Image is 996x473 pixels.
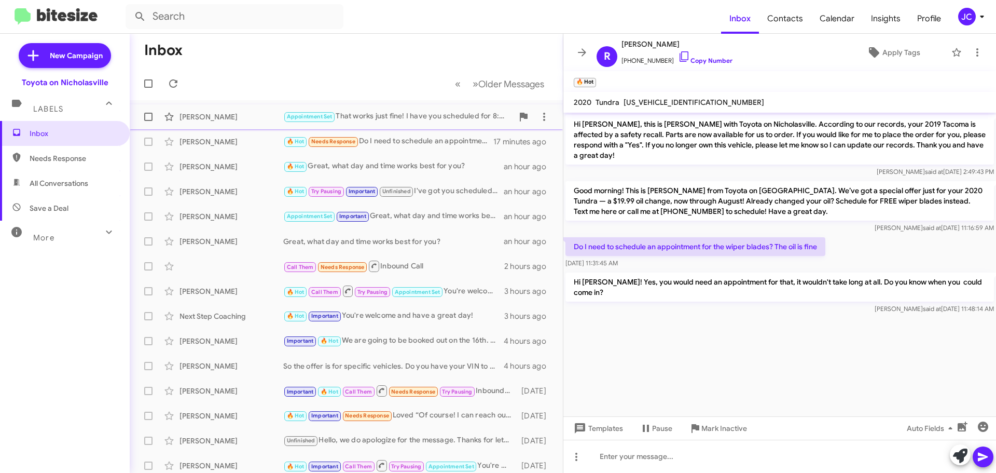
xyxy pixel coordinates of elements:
button: Templates [563,419,631,438]
span: Appointment Set [287,113,333,120]
span: Try Pausing [442,388,472,395]
div: You're welcome and have a great day! [283,285,504,298]
div: Next Step Coaching [179,311,283,321]
button: Mark Inactive [681,419,755,438]
div: [DATE] [516,386,555,396]
div: Loved “Of course! I can reach out later on!” [283,410,516,422]
span: R [604,48,611,65]
div: [PERSON_NAME] [179,211,283,222]
div: an hour ago [504,186,555,197]
a: Inbox [721,4,759,34]
div: 2 hours ago [504,261,555,272]
span: Inbox [30,128,118,139]
div: [DATE] [516,461,555,471]
a: New Campaign [19,43,111,68]
input: Search [126,4,343,29]
span: Apply Tags [882,43,920,62]
nav: Page navigation example [449,73,550,94]
span: Tundra [596,98,619,107]
a: Insights [863,4,909,34]
span: [PERSON_NAME] [DATE] 2:49:43 PM [877,168,994,175]
div: 4 hours ago [504,361,555,371]
div: Great, what day and time works best for you? [283,210,504,222]
div: Toyota on Nicholasville [22,77,108,88]
span: Needs Response [311,138,355,145]
div: [PERSON_NAME] [179,137,283,147]
span: 🔥 Hot [321,337,338,344]
button: JC [949,8,985,25]
div: [PERSON_NAME] [179,461,283,471]
div: [PERSON_NAME] [179,436,283,446]
div: [PERSON_NAME] [179,386,283,396]
div: [DATE] [516,436,555,446]
a: Contacts [759,4,811,34]
span: Important [349,188,376,195]
span: New Campaign [50,50,103,61]
span: [PERSON_NAME] [621,38,732,50]
button: Pause [631,419,681,438]
span: [DATE] 11:31:45 AM [565,259,618,267]
span: Needs Response [391,388,435,395]
div: [PERSON_NAME] [179,336,283,346]
span: said at [925,168,943,175]
span: Mark Inactive [701,419,747,438]
span: Call Them [345,388,372,395]
span: Call Them [311,289,338,295]
span: Try Pausing [391,463,421,470]
span: Templates [572,419,623,438]
span: All Conversations [30,178,88,188]
a: Calendar [811,4,863,34]
span: 🔥 Hot [287,163,305,170]
div: So the offer is for specific vehicles. Do you have your VIN to your Camry? I can see if there are... [283,361,504,371]
div: Great, what day and time works best for you? [283,236,504,247]
span: Important [311,412,338,419]
span: Important [311,463,338,470]
span: Try Pausing [311,188,341,195]
div: We are going to be booked out on the 16th. Would another day for you? [283,335,504,347]
div: 3 hours ago [504,286,555,296]
button: Next [466,73,550,94]
span: Important [287,337,314,344]
span: said at [923,224,941,232]
span: Needs Response [321,264,365,271]
span: Labels [33,104,63,114]
p: Hi [PERSON_NAME], this is [PERSON_NAME] with Toyota on Nicholasville. According to our records, y... [565,115,994,165]
span: Important [287,388,314,395]
span: Save a Deal [30,203,68,213]
a: Copy Number [678,57,732,64]
button: Auto Fields [898,419,965,438]
div: [PERSON_NAME] [179,186,283,197]
div: JC [958,8,976,25]
span: More [33,233,54,242]
span: [PHONE_NUMBER] [621,50,732,66]
div: Inbound Call [283,384,516,397]
span: Appointment Set [287,213,333,220]
button: Apply Tags [840,43,946,62]
span: « [455,77,461,90]
span: 🔥 Hot [287,188,305,195]
h1: Inbox [144,42,183,59]
a: Profile [909,4,949,34]
div: [PERSON_NAME] [179,411,283,421]
span: [PERSON_NAME] [DATE] 11:16:59 AM [875,224,994,232]
span: Try Pausing [357,289,388,295]
span: 🔥 Hot [287,463,305,470]
div: [DATE] [516,411,555,421]
div: You're welcome and have a great day! [283,459,516,472]
span: 2020 [574,98,591,107]
div: I've got you scheduled! Thanks [PERSON_NAME], have a great day! [283,185,504,197]
div: an hour ago [504,161,555,172]
span: Needs Response [30,153,118,164]
span: Appointment Set [395,289,440,295]
div: 17 minutes ago [493,137,555,147]
div: Great, what day and time works best for you? [283,160,504,172]
div: That works just fine! I have you scheduled for 8:30 AM - [DATE]. Let me know if you need anything... [283,111,513,123]
span: Auto Fields [907,419,957,438]
span: Important [339,213,366,220]
p: Hi [PERSON_NAME]! Yes, you would need an appointment for that, it wouldn't take long at all. Do y... [565,273,994,302]
span: 🔥 Hot [287,138,305,145]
